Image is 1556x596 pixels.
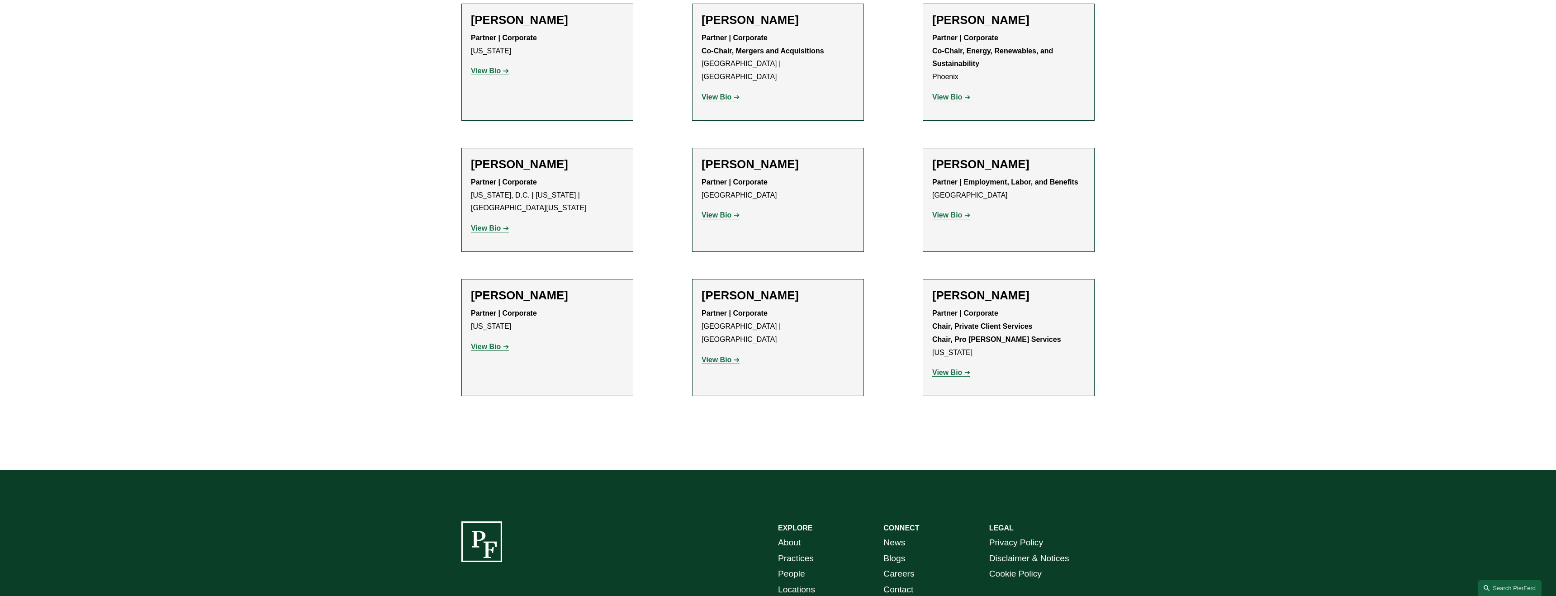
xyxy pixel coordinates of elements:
[989,524,1014,532] strong: LEGAL
[471,67,509,75] a: View Bio
[989,535,1043,551] a: Privacy Policy
[702,176,854,202] p: [GEOGRAPHIC_DATA]
[883,535,905,551] a: News
[471,224,509,232] a: View Bio
[989,551,1069,567] a: Disclaimer & Notices
[702,157,854,171] h2: [PERSON_NAME]
[471,34,537,42] strong: Partner | Corporate
[471,289,624,303] h2: [PERSON_NAME]
[932,178,1078,186] strong: Partner | Employment, Labor, and Benefits
[932,157,1085,171] h2: [PERSON_NAME]
[702,309,768,317] strong: Partner | Corporate
[702,34,768,42] strong: Partner | Corporate
[932,211,970,219] a: View Bio
[702,178,768,186] strong: Partner | Corporate
[702,211,731,219] strong: View Bio
[778,566,805,582] a: People
[471,67,501,75] strong: View Bio
[932,176,1085,202] p: [GEOGRAPHIC_DATA]
[471,13,624,27] h2: [PERSON_NAME]
[932,309,1061,343] strong: Partner | Corporate Chair, Private Client Services Chair, Pro [PERSON_NAME] Services
[702,356,740,364] a: View Bio
[471,343,509,350] a: View Bio
[883,524,919,532] strong: CONNECT
[702,32,854,84] p: [GEOGRAPHIC_DATA] | [GEOGRAPHIC_DATA]
[932,93,970,101] a: View Bio
[471,309,537,317] strong: Partner | Corporate
[932,307,1085,359] p: [US_STATE]
[989,566,1042,582] a: Cookie Policy
[471,343,501,350] strong: View Bio
[932,13,1085,27] h2: [PERSON_NAME]
[932,289,1085,303] h2: [PERSON_NAME]
[932,93,962,101] strong: View Bio
[1478,580,1542,596] a: Search this site
[932,47,1055,68] strong: Co-Chair, Energy, Renewables, and Sustainability
[883,566,914,582] a: Careers
[702,47,824,55] strong: Co-Chair, Mergers and Acquisitions
[471,178,537,186] strong: Partner | Corporate
[932,32,1085,84] p: Phoenix
[702,93,740,101] a: View Bio
[702,307,854,346] p: [GEOGRAPHIC_DATA] | [GEOGRAPHIC_DATA]
[932,369,962,376] strong: View Bio
[471,157,624,171] h2: [PERSON_NAME]
[778,551,814,567] a: Practices
[471,176,624,215] p: [US_STATE], D.C. | [US_STATE] | [GEOGRAPHIC_DATA][US_STATE]
[778,524,812,532] strong: EXPLORE
[471,307,624,333] p: [US_STATE]
[932,211,962,219] strong: View Bio
[471,32,624,58] p: [US_STATE]
[932,369,970,376] a: View Bio
[471,224,501,232] strong: View Bio
[932,34,998,42] strong: Partner | Corporate
[778,535,801,551] a: About
[702,13,854,27] h2: [PERSON_NAME]
[702,356,731,364] strong: View Bio
[883,551,905,567] a: Blogs
[702,289,854,303] h2: [PERSON_NAME]
[702,93,731,101] strong: View Bio
[702,211,740,219] a: View Bio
